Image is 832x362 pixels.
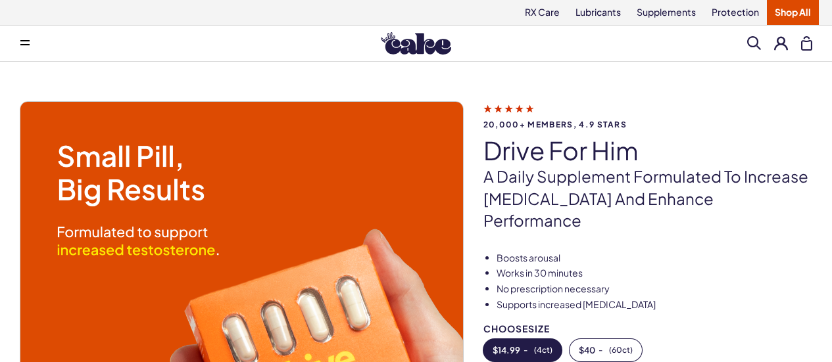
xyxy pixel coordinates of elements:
[497,252,812,265] li: Boosts arousal
[483,166,812,232] p: A daily supplement formulated to increase [MEDICAL_DATA] and enhance performance
[483,339,562,361] button: -
[381,32,451,55] img: Hello Cake
[493,346,520,355] span: $ 14.99
[497,267,812,280] li: Works in 30 minutes
[534,346,552,355] span: ( 4ct )
[579,346,595,355] span: $ 40
[483,137,812,164] h1: drive for him
[483,120,812,129] span: 20,000+ members, 4.9 stars
[497,298,812,311] li: Supports increased [MEDICAL_DATA]
[483,102,812,129] a: 20,000+ members, 4.9 stars
[483,324,812,334] div: Choose Size
[609,346,633,355] span: ( 60ct )
[497,283,812,296] li: No prescription necessary
[570,339,642,361] button: -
